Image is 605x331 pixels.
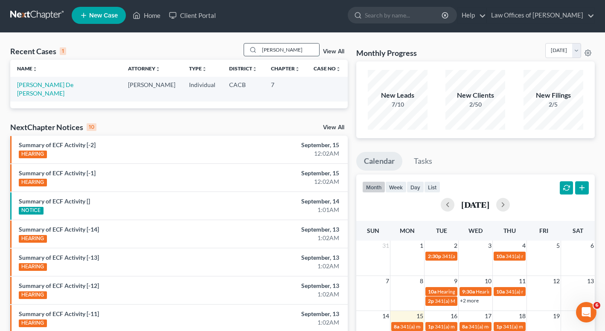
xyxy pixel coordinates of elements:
td: [PERSON_NAME] [121,77,182,101]
a: Summary of ECF Activity [] [19,197,90,205]
span: 2p [428,298,434,304]
a: Attorneyunfold_more [128,65,160,72]
span: Wed [468,227,483,234]
span: New Case [89,12,118,19]
td: Individual [182,77,222,101]
button: month [362,181,385,193]
span: 10a [496,253,505,259]
a: View All [323,49,344,55]
i: unfold_more [295,67,300,72]
i: unfold_more [202,67,207,72]
span: 2 [453,241,458,251]
span: 341(a) meeting [506,253,539,259]
a: Districtunfold_more [229,65,257,72]
span: 31 [381,241,390,251]
span: 8a [462,323,468,330]
button: week [385,181,407,193]
div: 2/5 [524,100,583,109]
span: 8 [419,276,424,286]
span: 341(a) Meeting [435,298,469,304]
div: 12:02AM [238,177,339,186]
div: HEARING [19,319,47,327]
div: September, 13 [238,282,339,290]
div: New Clients [445,90,505,100]
a: Typeunfold_more [189,65,207,72]
span: 18 [518,311,526,321]
div: September, 14 [238,197,339,206]
span: Hearing [437,288,455,295]
button: list [424,181,440,193]
span: 8a [394,323,399,330]
div: Recent Cases [10,46,66,56]
div: New Leads [368,90,428,100]
span: 6 [590,241,595,251]
div: 10 [87,123,96,131]
a: Summary of ECF Activity [-14] [19,226,99,233]
div: September, 13 [238,310,339,318]
a: Tasks [406,152,440,171]
a: Case Nounfold_more [314,65,341,72]
a: Summary of ECF Activity [-12] [19,282,99,289]
a: Summary of ECF Activity [-11] [19,310,99,317]
span: 10a [496,288,505,295]
td: CACB [222,77,264,101]
span: 341(a) meeting [435,323,468,330]
div: September, 13 [238,225,339,234]
div: September, 15 [238,169,339,177]
div: 1:02AM [238,318,339,327]
div: 1:02AM [238,290,339,299]
div: 12:02AM [238,149,339,158]
a: Summary of ECF Activity [-13] [19,254,99,261]
span: 341(a) meeting [400,323,434,330]
div: 2/50 [445,100,505,109]
input: Search by name... [365,7,443,23]
a: Summary of ECF Activity [-2] [19,141,96,148]
span: 11 [518,276,526,286]
a: [PERSON_NAME] De [PERSON_NAME] [17,81,73,97]
iframe: Intercom live chat [576,302,596,322]
div: 7/10 [368,100,428,109]
div: HEARING [19,291,47,299]
div: 1:02AM [238,262,339,270]
span: 4 [521,241,526,251]
div: September, 13 [238,253,339,262]
span: 341(a) meeting [506,288,539,295]
a: +2 more [460,297,479,304]
div: HEARING [19,263,47,271]
span: 1p [496,323,502,330]
i: unfold_more [32,67,38,72]
i: unfold_more [336,67,341,72]
span: 14 [381,311,390,321]
span: Fri [539,227,548,234]
div: September, 15 [238,141,339,149]
span: 10a [428,288,436,295]
span: 15 [416,311,424,321]
span: 10 [484,276,492,286]
span: Sat [573,227,583,234]
span: 2:30p [428,253,441,259]
a: Calendar [356,152,402,171]
input: Search by name... [259,44,319,56]
a: Help [457,8,486,23]
span: 9:30a [462,288,475,295]
span: Hearing [476,288,494,295]
span: Sun [367,227,379,234]
a: Client Portal [165,8,220,23]
span: 1p [428,323,434,330]
div: HEARING [19,179,47,186]
a: Chapterunfold_more [271,65,300,72]
span: 19 [552,311,561,321]
div: HEARING [19,151,47,158]
div: New Filings [524,90,583,100]
span: 3 [487,241,492,251]
h2: [DATE] [461,200,489,209]
a: Law Offices of [PERSON_NAME] [487,8,594,23]
span: 13 [586,276,595,286]
span: 6 [593,302,600,309]
span: 9 [453,276,458,286]
div: NOTICE [19,207,44,215]
span: 7 [385,276,390,286]
span: Tue [436,227,447,234]
div: HEARING [19,235,47,243]
span: Mon [400,227,415,234]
